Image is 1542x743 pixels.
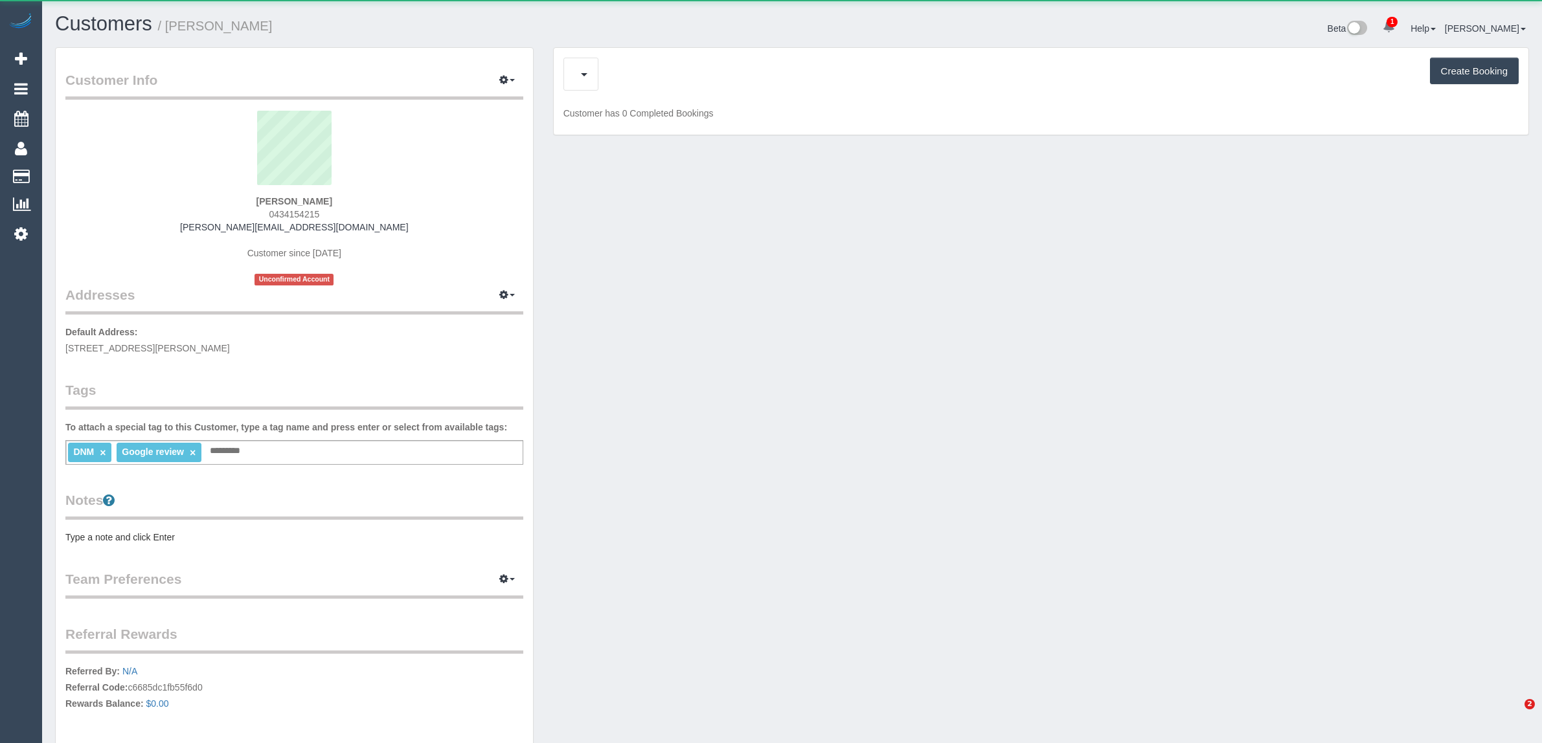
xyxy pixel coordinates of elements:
label: Referral Code: [65,681,128,694]
a: Beta [1328,23,1368,34]
iframe: Intercom live chat [1498,699,1529,730]
a: × [100,447,106,458]
small: / [PERSON_NAME] [158,19,273,33]
span: Google review [122,447,184,457]
legend: Referral Rewards [65,625,523,654]
a: 1 [1376,13,1401,41]
pre: Type a note and click Enter [65,531,523,544]
strong: [PERSON_NAME] [256,196,332,206]
a: Help [1411,23,1436,34]
legend: Team Preferences [65,570,523,599]
a: $0.00 [146,698,169,709]
span: DNM [73,447,94,457]
a: [PERSON_NAME][EMAIL_ADDRESS][DOMAIN_NAME] [180,222,408,232]
span: 2 [1525,699,1535,709]
span: 0434154215 [269,209,319,219]
span: Customer since [DATE] [247,248,341,258]
label: To attach a special tag to this Customer, type a tag name and press enter or select from availabl... [65,421,507,434]
legend: Customer Info [65,71,523,100]
legend: Tags [65,381,523,410]
a: × [190,447,196,458]
span: 1 [1387,17,1398,27]
legend: Notes [65,491,523,520]
label: Default Address: [65,326,138,338]
img: Automaid Logo [8,13,34,31]
label: Referred By: [65,665,120,678]
a: N/A [122,666,137,676]
p: c6685dc1fb55f6d0 [65,665,523,713]
span: [STREET_ADDRESS][PERSON_NAME] [65,343,230,353]
p: Customer has 0 Completed Bookings [563,107,1519,120]
a: Customers [55,12,152,35]
img: New interface [1346,21,1367,38]
button: Create Booking [1430,58,1519,85]
a: [PERSON_NAME] [1445,23,1526,34]
span: Unconfirmed Account [255,274,334,285]
label: Rewards Balance: [65,697,144,710]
